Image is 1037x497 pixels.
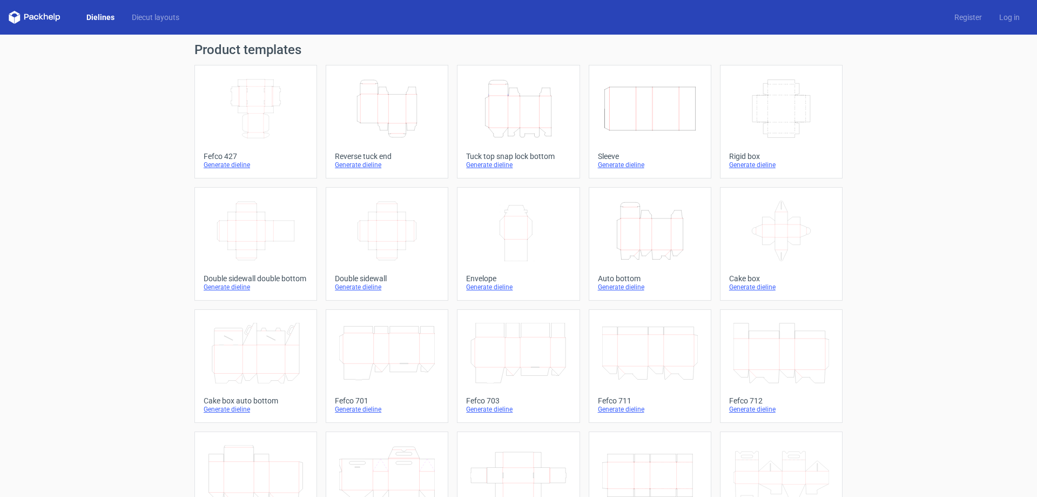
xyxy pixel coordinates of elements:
[598,396,702,405] div: Fefco 711
[204,396,308,405] div: Cake box auto bottom
[466,396,570,405] div: Fefco 703
[457,309,580,423] a: Fefco 703Generate dieline
[326,187,448,301] a: Double sidewallGenerate dieline
[204,405,308,414] div: Generate dieline
[598,283,702,291] div: Generate dieline
[720,187,843,301] a: Cake boxGenerate dieline
[194,65,317,178] a: Fefco 427Generate dieline
[335,405,439,414] div: Generate dieline
[466,283,570,291] div: Generate dieline
[204,283,308,291] div: Generate dieline
[946,12,991,23] a: Register
[589,65,711,178] a: SleeveGenerate dieline
[123,12,188,23] a: Diecut layouts
[457,187,580,301] a: EnvelopeGenerate dieline
[729,396,833,405] div: Fefco 712
[991,12,1028,23] a: Log in
[335,274,439,283] div: Double sidewall
[204,152,308,161] div: Fefco 427
[720,65,843,178] a: Rigid boxGenerate dieline
[729,152,833,161] div: Rigid box
[729,274,833,283] div: Cake box
[194,187,317,301] a: Double sidewall double bottomGenerate dieline
[466,274,570,283] div: Envelope
[335,161,439,169] div: Generate dieline
[729,405,833,414] div: Generate dieline
[589,187,711,301] a: Auto bottomGenerate dieline
[326,65,448,178] a: Reverse tuck endGenerate dieline
[194,309,317,423] a: Cake box auto bottomGenerate dieline
[466,405,570,414] div: Generate dieline
[335,283,439,291] div: Generate dieline
[204,274,308,283] div: Double sidewall double bottom
[78,12,123,23] a: Dielines
[729,283,833,291] div: Generate dieline
[598,161,702,169] div: Generate dieline
[598,152,702,161] div: Sleeve
[466,152,570,161] div: Tuck top snap lock bottom
[729,161,833,169] div: Generate dieline
[335,152,439,161] div: Reverse tuck end
[598,274,702,283] div: Auto bottom
[335,396,439,405] div: Fefco 701
[326,309,448,423] a: Fefco 701Generate dieline
[598,405,702,414] div: Generate dieline
[457,65,580,178] a: Tuck top snap lock bottomGenerate dieline
[466,161,570,169] div: Generate dieline
[720,309,843,423] a: Fefco 712Generate dieline
[194,43,843,56] h1: Product templates
[204,161,308,169] div: Generate dieline
[589,309,711,423] a: Fefco 711Generate dieline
